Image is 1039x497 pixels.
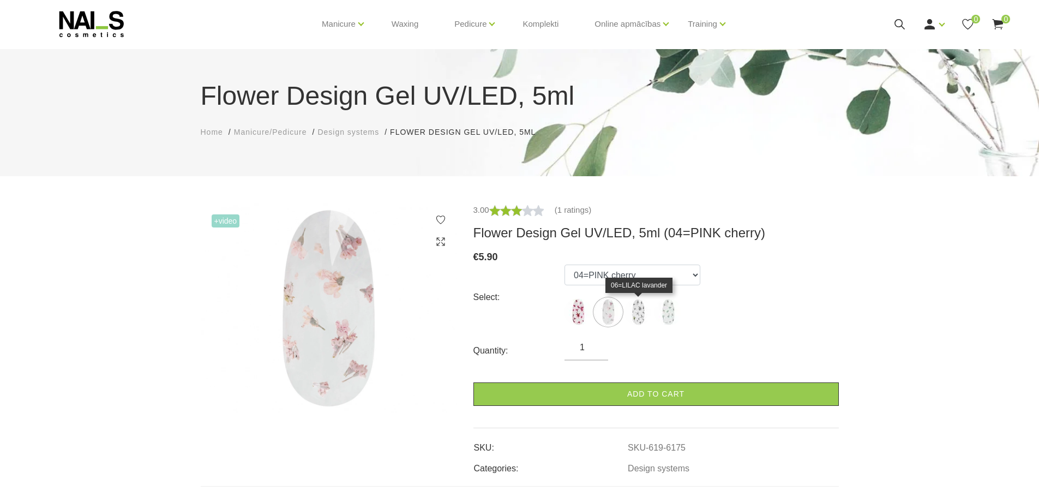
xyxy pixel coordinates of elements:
[473,205,489,214] span: 3.00
[473,252,479,262] span: €
[201,127,223,138] a: Home
[555,203,592,217] a: (1 ratings)
[234,128,307,136] span: Manicure/Pedicure
[479,252,498,262] span: 5.90
[1001,15,1010,23] span: 0
[971,15,980,23] span: 0
[628,464,689,474] a: Design systems
[961,17,975,31] a: 0
[991,17,1005,31] a: 0
[234,127,307,138] a: Manicure/Pedicure
[624,298,652,326] img: ...
[212,214,240,227] span: +Video
[473,434,628,454] td: SKU:
[201,76,839,116] h1: Flower Design Gel UV/LED, 5ml
[201,128,223,136] span: Home
[473,225,839,241] h3: Flower Design Gel UV/LED, 5ml (04=PINK cherry)
[473,382,839,406] a: Add to cart
[473,454,628,475] td: Categories:
[594,298,622,326] img: ...
[564,298,592,326] img: ...
[688,2,717,46] a: Training
[473,342,565,360] div: Quantity:
[317,127,379,138] a: Design systems
[654,298,682,326] img: ...
[322,2,356,46] a: Manicure
[594,2,660,46] a: Online apmācības
[628,443,686,453] a: SKU-619-6175
[317,128,379,136] span: Design systems
[390,127,546,138] li: Flower Design Gel UV/LED, 5ml
[454,2,487,46] a: Pedicure
[473,289,565,306] div: Select:
[201,203,457,413] img: Flower Design Gel UV/LED, 5ml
